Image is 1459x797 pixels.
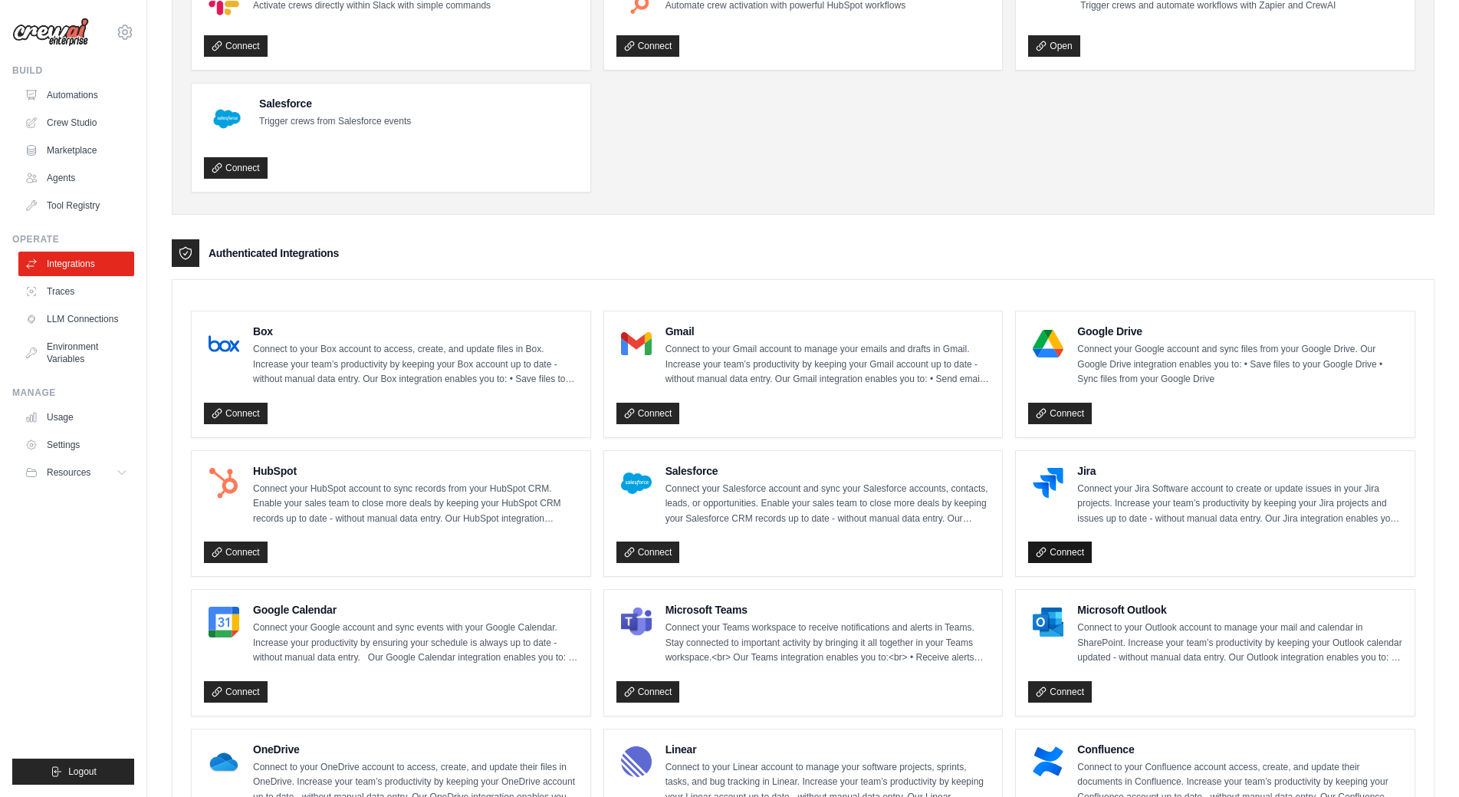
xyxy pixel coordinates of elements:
p: Connect your Google account and sync events with your Google Calendar. Increase your productivity... [253,621,578,666]
img: Gmail Logo [621,328,652,359]
a: Connect [204,403,268,424]
div: Manage [12,387,134,399]
h4: HubSpot [253,463,578,479]
img: Microsoft Outlook Logo [1033,607,1063,637]
a: Usage [18,405,134,430]
a: Integrations [18,252,134,276]
a: Connect [616,681,680,703]
p: Connect your HubSpot account to sync records from your HubSpot CRM. Enable your sales team to clo... [253,482,578,527]
p: Connect to your Box account to access, create, and update files in Box. Increase your team’s prod... [253,342,578,387]
a: Connect [204,542,268,563]
a: Traces [18,279,134,304]
a: Open [1028,35,1079,57]
a: Connect [616,35,680,57]
a: Connect [616,403,680,424]
h4: Microsoft Outlook [1077,602,1402,618]
a: Tool Registry [18,193,134,218]
a: Automations [18,83,134,107]
p: Connect to your Gmail account to manage your emails and drafts in Gmail. Increase your team’s pro... [665,342,991,387]
p: Connect your Salesforce account and sync your Salesforce accounts, contacts, leads, or opportunit... [665,482,991,527]
h4: Salesforce [665,463,991,479]
h4: Salesforce [259,96,411,111]
img: Box Logo [209,328,239,359]
a: Crew Studio [18,110,134,135]
img: Salesforce Logo [209,100,245,137]
p: Trigger crews from Salesforce events [259,114,411,130]
p: Connect your Jira Software account to create or update issues in your Jira projects. Increase you... [1077,482,1402,527]
h4: Confluence [1077,742,1402,757]
a: Settings [18,433,134,457]
a: Marketplace [18,138,134,163]
button: Resources [18,460,134,485]
a: Agents [18,166,134,190]
h4: Microsoft Teams [665,602,991,618]
img: OneDrive Logo [209,746,239,777]
img: HubSpot Logo [209,468,239,499]
a: Connect [1028,403,1092,424]
button: Logout [12,759,134,785]
img: Jira Logo [1033,468,1063,499]
a: Connect [204,681,268,703]
h4: Box [253,324,578,339]
img: Confluence Logo [1033,746,1063,777]
p: Connect your Google account and sync files from your Google Drive. Our Google Drive integration e... [1077,342,1402,387]
h4: Google Drive [1077,324,1402,339]
h3: Authenticated Integrations [209,245,339,261]
div: Operate [12,233,134,245]
a: LLM Connections [18,307,134,331]
a: Connect [204,157,268,179]
img: Google Drive Logo [1033,328,1063,359]
h4: OneDrive [253,742,578,757]
a: Environment Variables [18,334,134,371]
img: Microsoft Teams Logo [621,607,652,637]
img: Google Calendar Logo [209,607,239,637]
p: Connect to your Outlook account to manage your mail and calendar in SharePoint. Increase your tea... [1077,621,1402,666]
span: Logout [68,766,97,778]
h4: Gmail [665,324,991,339]
h4: Google Calendar [253,602,578,618]
a: Connect [1028,681,1092,703]
h4: Jira [1077,463,1402,479]
div: Build [12,64,134,77]
a: Connect [204,35,268,57]
img: Logo [12,18,89,47]
p: Connect your Teams workspace to receive notifications and alerts in Teams. Stay connected to impo... [665,621,991,666]
img: Linear Logo [621,746,652,777]
span: Resources [47,466,90,479]
img: Salesforce Logo [621,468,652,499]
h4: Linear [665,742,991,757]
a: Connect [616,542,680,563]
a: Connect [1028,542,1092,563]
